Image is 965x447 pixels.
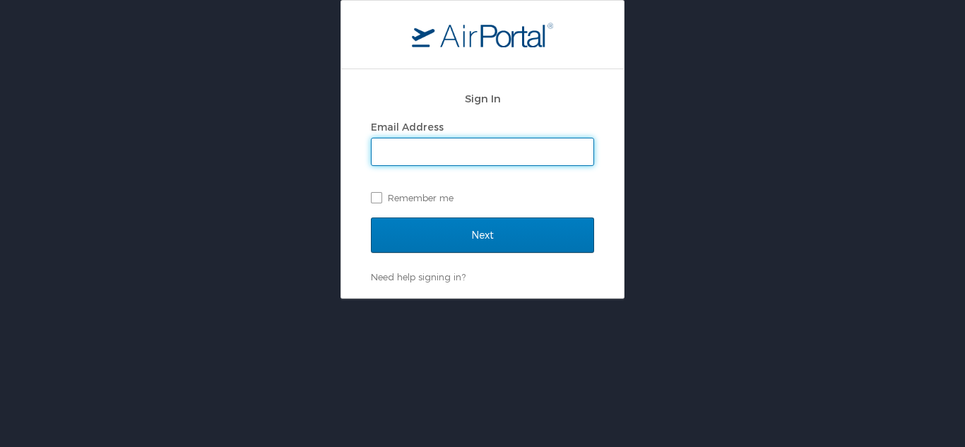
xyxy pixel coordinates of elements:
input: Next [371,217,594,253]
label: Remember me [371,187,594,208]
label: Email Address [371,121,444,133]
h2: Sign In [371,90,594,107]
a: Need help signing in? [371,271,466,282]
img: logo [412,22,553,47]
